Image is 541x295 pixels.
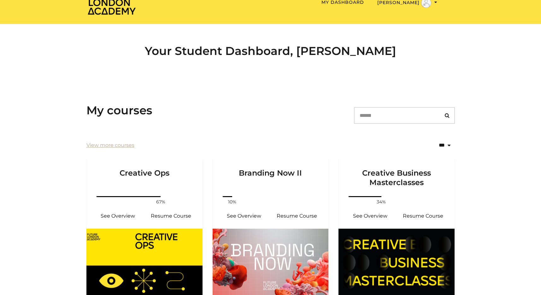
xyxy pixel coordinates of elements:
a: Creative Ops: Resume Course [144,208,197,224]
a: Creative Business Masterclasses : See Overview [344,208,397,224]
h3: Creative Business Masterclasses [346,158,447,187]
span: 67% [153,199,168,205]
a: Creative Ops [86,158,203,195]
select: status [411,137,455,153]
a: Branding Now II: Resume Course [271,208,324,224]
span: 34% [374,199,389,205]
h2: Your Student Dashboard, [PERSON_NAME] [86,44,455,58]
a: View more courses [86,141,134,149]
span: 10% [225,199,240,205]
a: Branding Now II [213,158,329,195]
a: Branding Now II: See Overview [218,208,271,224]
h3: Creative Ops [94,158,195,187]
a: Creative Ops: See Overview [91,208,144,224]
h3: Branding Now II [220,158,321,187]
a: Creative Business Masterclasses : Resume Course [397,208,450,224]
h3: My courses [86,104,152,117]
a: Creative Business Masterclasses [338,158,455,195]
